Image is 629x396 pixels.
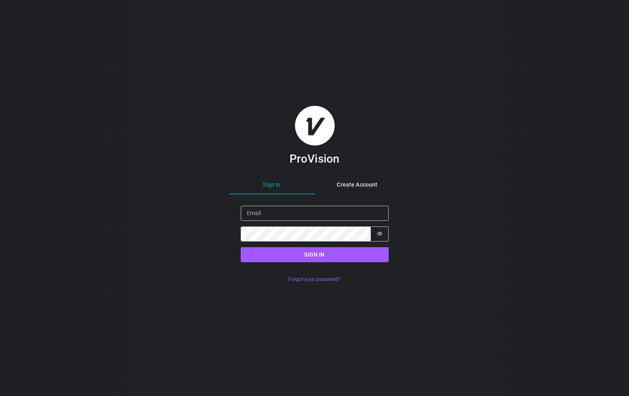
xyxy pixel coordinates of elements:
[315,176,400,194] button: Create Account
[229,176,315,194] button: Sign In
[241,206,389,221] input: Email
[284,274,345,285] button: Forgot your password?
[241,247,389,262] button: Sign in
[371,226,389,242] button: Show password
[289,152,340,166] h3: ProVision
